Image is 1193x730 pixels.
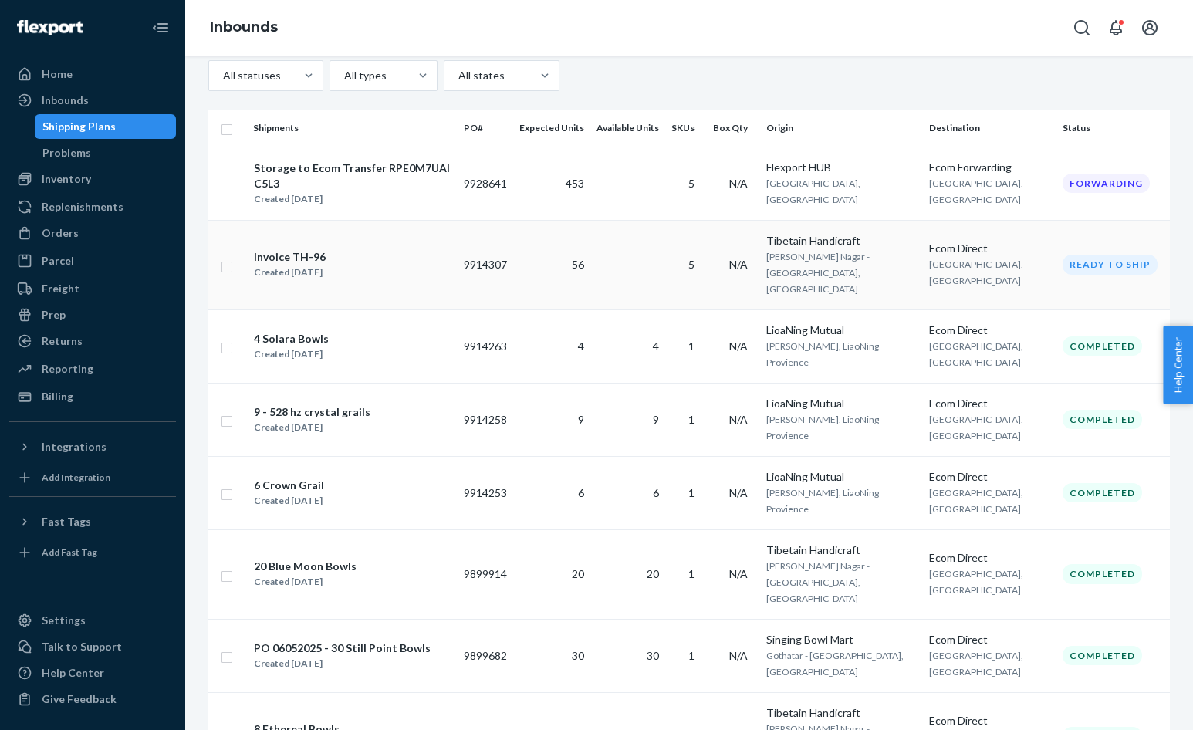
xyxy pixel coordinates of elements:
[9,661,176,685] a: Help Center
[572,649,584,662] span: 30
[929,550,1050,566] div: Ecom Direct
[1063,564,1142,583] div: Completed
[42,93,89,108] div: Inbounds
[9,62,176,86] a: Home
[254,420,370,435] div: Created [DATE]
[688,413,695,426] span: 1
[513,110,590,147] th: Expected Units
[9,434,176,459] button: Integrations
[688,177,695,190] span: 5
[1063,483,1142,502] div: Completed
[688,486,695,499] span: 1
[42,145,91,161] div: Problems
[9,167,176,191] a: Inventory
[35,140,177,165] a: Problems
[566,177,584,190] span: 453
[923,110,1056,147] th: Destination
[929,241,1050,256] div: Ecom Direct
[766,560,870,604] span: [PERSON_NAME] Nagar - [GEOGRAPHIC_DATA], [GEOGRAPHIC_DATA]
[729,649,748,662] span: N/A
[1100,12,1131,43] button: Open notifications
[766,632,918,647] div: Singing Bowl Mart
[1063,255,1158,274] div: Ready to ship
[766,650,904,678] span: Gothatar - [GEOGRAPHIC_DATA], [GEOGRAPHIC_DATA]
[1066,12,1097,43] button: Open Search Box
[42,389,73,404] div: Billing
[9,194,176,219] a: Replenishments
[254,493,324,509] div: Created [DATE]
[929,340,1023,368] span: [GEOGRAPHIC_DATA], [GEOGRAPHIC_DATA]
[9,465,176,490] a: Add Integration
[42,613,86,628] div: Settings
[572,258,584,271] span: 56
[254,265,326,280] div: Created [DATE]
[458,220,513,309] td: 9914307
[929,259,1023,286] span: [GEOGRAPHIC_DATA], [GEOGRAPHIC_DATA]
[9,608,176,633] a: Settings
[578,486,584,499] span: 6
[929,632,1050,647] div: Ecom Direct
[766,251,870,295] span: [PERSON_NAME] Nagar - [GEOGRAPHIC_DATA], [GEOGRAPHIC_DATA]
[766,396,918,411] div: LioaNing Mutual
[653,486,659,499] span: 6
[9,540,176,565] a: Add Fast Tag
[254,478,324,493] div: 6 Crown Grail
[929,160,1050,175] div: Ecom Forwarding
[760,110,924,147] th: Origin
[42,171,91,187] div: Inventory
[458,309,513,383] td: 9914263
[42,66,73,82] div: Home
[578,340,584,353] span: 4
[929,414,1023,441] span: [GEOGRAPHIC_DATA], [GEOGRAPHIC_DATA]
[729,177,748,190] span: N/A
[254,640,431,656] div: PO 06052025 - 30 Still Point Bowls
[42,333,83,349] div: Returns
[9,384,176,409] a: Billing
[929,713,1050,728] div: Ecom Direct
[929,323,1050,338] div: Ecom Direct
[254,249,326,265] div: Invoice TH-96
[729,486,748,499] span: N/A
[707,110,760,147] th: Box Qty
[457,68,458,83] input: All states
[766,340,879,368] span: [PERSON_NAME], LiaoNing Provience
[42,225,79,241] div: Orders
[729,340,748,353] span: N/A
[458,529,513,619] td: 9899914
[688,649,695,662] span: 1
[9,329,176,353] a: Returns
[458,619,513,692] td: 9899682
[42,253,74,269] div: Parcel
[254,331,329,346] div: 4 Solara Bowls
[665,110,707,147] th: SKUs
[458,456,513,529] td: 9914253
[254,574,357,590] div: Created [DATE]
[42,514,91,529] div: Fast Tags
[766,177,860,205] span: [GEOGRAPHIC_DATA], [GEOGRAPHIC_DATA]
[729,567,748,580] span: N/A
[929,487,1023,515] span: [GEOGRAPHIC_DATA], [GEOGRAPHIC_DATA]
[647,567,659,580] span: 20
[729,258,748,271] span: N/A
[1063,410,1142,429] div: Completed
[688,567,695,580] span: 1
[42,199,123,215] div: Replenishments
[210,19,278,35] a: Inbounds
[42,439,106,455] div: Integrations
[1056,110,1170,147] th: Status
[1134,12,1165,43] button: Open account menu
[247,110,458,147] th: Shipments
[572,567,584,580] span: 20
[42,665,104,681] div: Help Center
[9,221,176,245] a: Orders
[9,248,176,273] a: Parcel
[9,276,176,301] a: Freight
[1063,174,1150,193] div: Forwarding
[254,656,431,671] div: Created [DATE]
[17,20,83,35] img: Flexport logo
[590,110,665,147] th: Available Units
[688,258,695,271] span: 5
[766,160,918,175] div: Flexport HUB
[343,68,344,83] input: All types
[9,88,176,113] a: Inbounds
